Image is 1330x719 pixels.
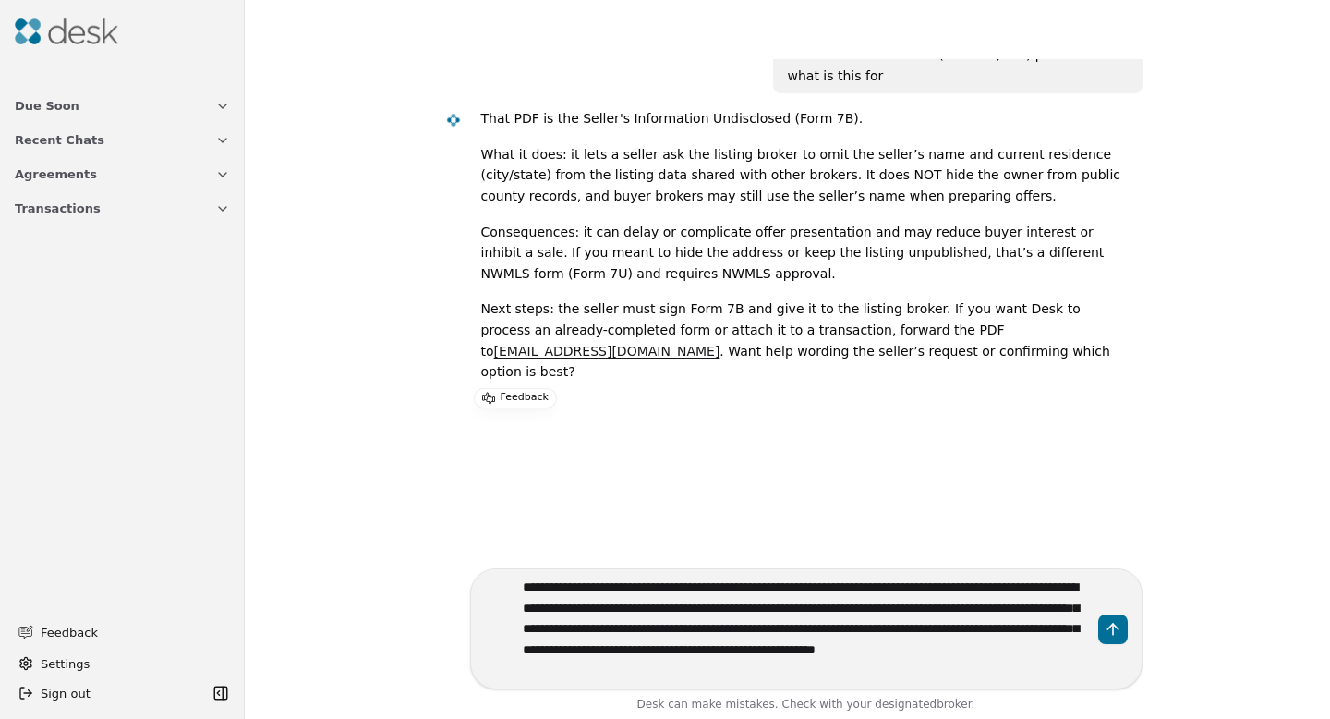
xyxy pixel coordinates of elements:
p: Feedback [501,389,549,408]
span: Transactions [15,199,101,218]
span: Settings [41,654,90,674]
span: Sign out [41,684,91,703]
button: Feedback [7,615,230,649]
p: That PDF is the Seller's Information Undisclosed (Form 7B). [481,108,1128,129]
a: [EMAIL_ADDRESS][DOMAIN_NAME] [494,344,720,359]
button: Transactions [4,191,241,225]
div: Desk can make mistakes. Check with your broker. [470,695,1143,719]
p: Consequences: it can delay or complicate offer presentation and may reduce buyer interest or inhi... [481,222,1128,285]
button: Agreements [4,157,241,191]
button: Settings [11,649,234,678]
p: What it does: it lets a seller ask the listing broker to omit the seller’s name and current resid... [481,144,1128,207]
span: Agreements [15,165,97,184]
img: Desk [15,18,118,44]
button: Send message [1098,615,1128,644]
button: Sign out [11,678,208,708]
button: Recent Chats [4,123,241,157]
span: Recent Chats [15,130,104,150]
p: Next steps: the seller must sign Form 7B and give it to the listing broker. If you want Desk to p... [481,299,1128,382]
button: Due Soon [4,89,241,123]
span: designated [875,698,937,711]
div: Undisclosed Seller Info (Form 7B/LOF).pdf PDF 7B. what is this for [788,44,1128,86]
span: Feedback [41,623,219,642]
span: Due Soon [15,96,79,116]
textarea: Write your prompt here [470,568,1143,689]
img: Desk [445,113,461,128]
